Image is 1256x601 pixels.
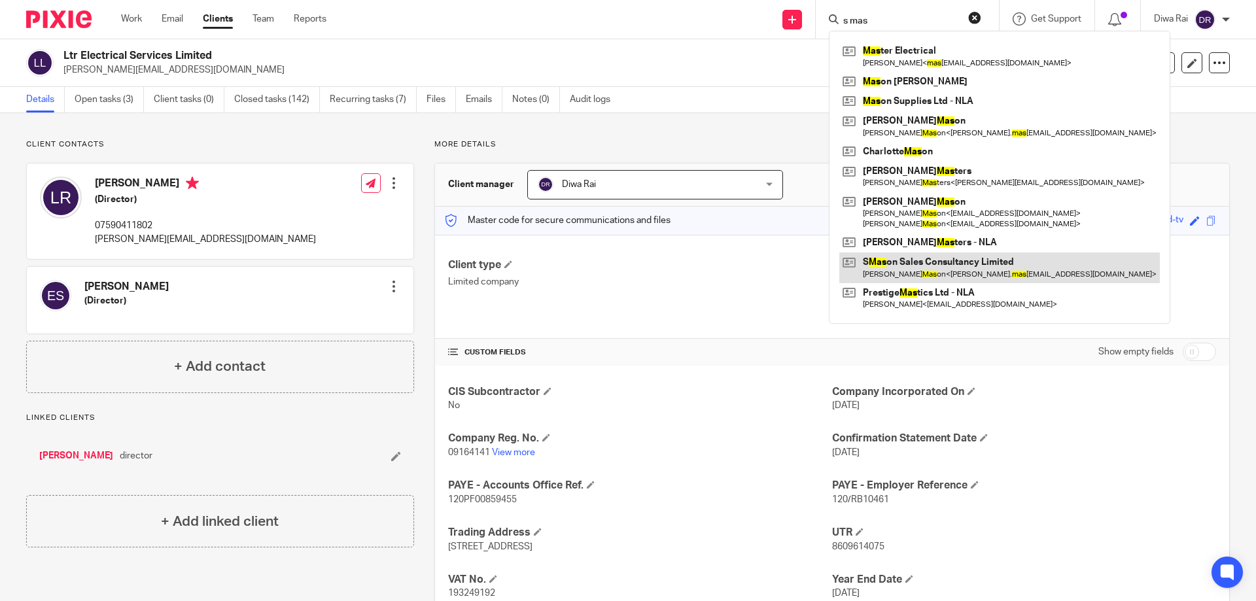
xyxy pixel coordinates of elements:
[63,49,854,63] h2: Ltr Electrical Services Limited
[832,385,1216,399] h4: Company Incorporated On
[1195,9,1215,30] img: svg%3E
[330,87,417,112] a: Recurring tasks (7)
[39,449,113,462] a: [PERSON_NAME]
[294,12,326,26] a: Reports
[186,177,199,190] i: Primary
[40,177,82,218] img: svg%3E
[968,11,981,24] button: Clear
[448,573,832,587] h4: VAT No.
[1076,213,1183,228] div: windy-lavendar-spotted-tv
[26,413,414,423] p: Linked clients
[832,479,1216,492] h4: PAYE - Employer Reference
[832,573,1216,587] h4: Year End Date
[1031,14,1081,24] span: Get Support
[161,511,279,532] h4: + Add linked client
[448,589,495,598] span: 193249192
[95,177,316,193] h4: [PERSON_NAME]
[448,347,832,358] h4: CUSTOM FIELDS
[26,139,414,150] p: Client contacts
[203,12,233,26] a: Clients
[445,214,671,227] p: Master code for secure communications and files
[434,139,1230,150] p: More details
[448,258,832,272] h4: Client type
[832,495,889,504] span: 120/RB10461
[253,12,274,26] a: Team
[466,87,502,112] a: Emails
[562,180,596,189] span: Diwa Rai
[448,178,514,191] h3: Client manager
[570,87,620,112] a: Audit logs
[538,177,553,192] img: svg%3E
[84,280,169,294] h4: [PERSON_NAME]
[26,10,92,28] img: Pixie
[1098,345,1174,358] label: Show empty fields
[427,87,456,112] a: Files
[832,542,884,551] span: 8609614075
[26,49,54,77] img: svg%3E
[448,385,832,399] h4: CIS Subcontractor
[95,219,316,232] p: 07590411802
[154,87,224,112] a: Client tasks (0)
[162,12,183,26] a: Email
[84,294,169,307] h5: (Director)
[120,449,152,462] span: director
[448,401,460,410] span: No
[26,87,65,112] a: Details
[1154,12,1188,26] p: Diwa Rai
[75,87,144,112] a: Open tasks (3)
[448,432,832,445] h4: Company Reg. No.
[832,432,1216,445] h4: Confirmation Statement Date
[512,87,560,112] a: Notes (0)
[63,63,1052,77] p: [PERSON_NAME][EMAIL_ADDRESS][DOMAIN_NAME]
[40,280,71,311] img: svg%3E
[832,526,1216,540] h4: UTR
[448,526,832,540] h4: Trading Address
[492,448,535,457] a: View more
[832,589,860,598] span: [DATE]
[234,87,320,112] a: Closed tasks (142)
[448,479,832,492] h4: PAYE - Accounts Office Ref.
[121,12,142,26] a: Work
[95,233,316,246] p: [PERSON_NAME][EMAIL_ADDRESS][DOMAIN_NAME]
[842,16,960,27] input: Search
[95,193,316,206] h5: (Director)
[448,542,532,551] span: [STREET_ADDRESS]
[832,401,860,410] span: [DATE]
[448,275,832,288] p: Limited company
[174,356,266,377] h4: + Add contact
[832,448,860,457] span: [DATE]
[448,448,490,457] span: 09164141
[448,495,517,504] span: 120PF00859455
